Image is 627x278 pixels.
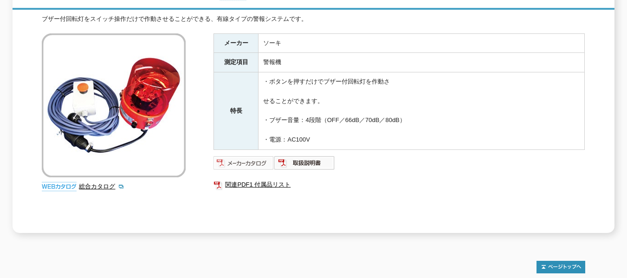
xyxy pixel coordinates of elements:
a: 総合カタログ [79,183,124,190]
div: ブザー付回転灯をスイッチ操作だけで作動させることができる、有線タイプの警報システムです。 [42,14,585,24]
th: 測定項目 [214,53,259,72]
a: 関連PDF1 付属品リスト [213,179,585,191]
th: 特長 [214,72,259,150]
a: 取扱説明書 [274,162,335,168]
img: ブザー付き大型回転灯 遠隔作動システム [42,33,186,177]
a: メーカーカタログ [213,162,274,168]
img: webカタログ [42,182,77,191]
td: 警報機 [259,53,585,72]
td: ・ボタンを押すだけでブザー付回転灯を作動さ せることができます。 ・ブザー音量：4段階（OFF／66dB／70dB／80dB） ・電源：AC100V [259,72,585,150]
img: 取扱説明書 [274,155,335,170]
th: メーカー [214,33,259,53]
img: トップページへ [537,261,585,273]
td: ソーキ [259,33,585,53]
img: メーカーカタログ [213,155,274,170]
